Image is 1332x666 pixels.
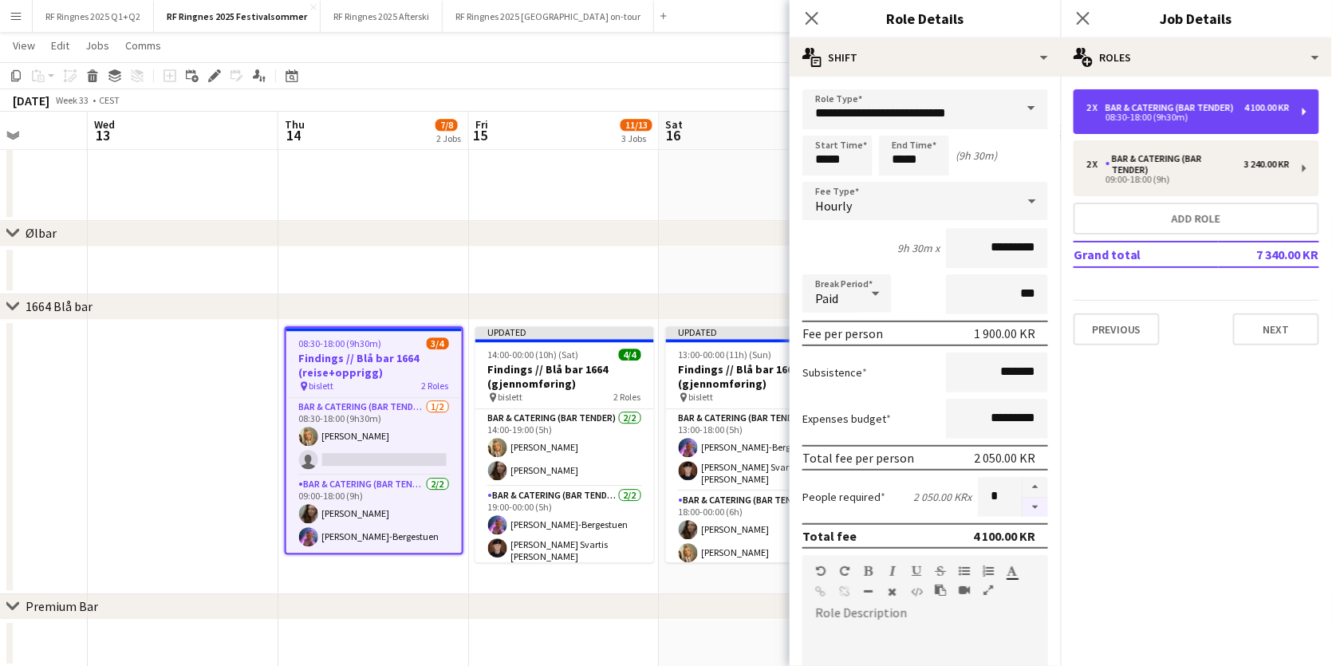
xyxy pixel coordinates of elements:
span: Hourly [815,198,852,214]
div: 2 050.00 KR [974,450,1035,466]
div: 2 050.00 KR x [913,490,971,504]
div: 4 100.00 KR [1244,102,1290,113]
div: Updated [475,326,654,339]
div: Ølbar [26,225,57,241]
div: 3 240.00 KR [1244,159,1290,170]
div: [DATE] [13,93,49,108]
app-card-role: Bar & Catering (Bar Tender)2/209:00-18:00 (9h)[PERSON_NAME][PERSON_NAME]-Bergestuen [286,475,462,553]
label: Subsistence [802,365,867,380]
app-job-card: Updated13:00-00:00 (11h) (Sun)4/4Findings // Blå bar 1664 (gjennomføring) bislett2 RolesBar & Cat... [666,326,845,562]
h3: Findings // Blå bar 1664 (gjennomføring) [475,362,654,391]
button: RF Ringnes 2025 [GEOGRAPHIC_DATA] on-tour [443,1,654,32]
span: 2 Roles [614,391,641,403]
div: 3 Jobs [621,132,652,144]
span: Edit [51,38,69,53]
div: Premium Bar [26,598,98,614]
span: 4/4 [619,349,641,361]
span: 16 [664,126,684,144]
h3: Findings // Blå bar 1664 (reise+opprigg) [286,351,462,380]
app-card-role: Bar & Catering (Bar Tender)2/219:00-00:00 (5h)[PERSON_NAME]-Bergestuen[PERSON_NAME] Svartis [PERS... [475,487,654,569]
div: Updated [666,326,845,339]
div: Roles [1061,38,1332,77]
button: RF Ringnes 2025 Afterski [321,1,443,32]
div: (9h 30m) [956,148,997,163]
div: Total fee per person [802,450,914,466]
td: Grand total [1074,242,1219,267]
div: 08:30-18:00 (9h30m) [1086,113,1290,121]
button: Redo [839,565,850,577]
span: 2 Roles [422,380,449,392]
span: 15 [473,126,488,144]
app-job-card: 08:30-18:00 (9h30m)3/4Findings // Blå bar 1664 (reise+opprigg) bislett2 RolesBar & Catering (Bar ... [285,326,463,554]
app-card-role: Bar & Catering (Bar Tender)2/213:00-18:00 (5h)[PERSON_NAME]-Bergestuen[PERSON_NAME] Svartis [PERS... [666,409,845,491]
a: View [6,35,41,56]
a: Comms [119,35,167,56]
app-card-role: Bar & Catering (Bar Tender)1/208:30-18:00 (9h30m)[PERSON_NAME] [286,398,462,475]
span: View [13,38,35,53]
h3: Role Details [790,8,1061,29]
span: 14 [282,126,305,144]
span: bislett [689,391,714,403]
div: CEST [99,94,120,106]
span: 13:00-00:00 (11h) (Sun) [679,349,772,361]
button: RF Ringnes 2025 Q1+Q2 [33,1,154,32]
button: Next [1233,313,1319,345]
button: Text Color [1007,565,1018,577]
a: Edit [45,35,76,56]
span: Jobs [85,38,109,53]
button: HTML Code [911,585,922,598]
button: Undo [815,565,826,577]
div: Total fee [802,528,857,544]
span: Paid [815,290,838,306]
button: Increase [1023,477,1048,498]
app-card-role: Bar & Catering (Bar Tender)2/218:00-00:00 (6h)[PERSON_NAME][PERSON_NAME] [666,491,845,569]
label: People required [802,490,885,504]
button: Clear Formatting [887,585,898,598]
span: 08:30-18:00 (9h30m) [299,337,382,349]
div: 2 Jobs [436,132,461,144]
button: Previous [1074,313,1160,345]
div: 9h 30m x [897,241,940,255]
div: Bar & Catering (Bar Tender) [1105,153,1244,175]
span: Wed [94,117,115,132]
button: Bold [863,565,874,577]
button: Fullscreen [983,584,994,597]
span: 11/13 [621,119,652,131]
button: Insert video [959,584,970,597]
span: Sat [666,117,684,132]
app-job-card: Updated14:00-00:00 (10h) (Sat)4/4Findings // Blå bar 1664 (gjennomføring) bislett2 RolesBar & Cat... [475,326,654,562]
button: Horizontal Line [863,585,874,598]
label: Expenses budget [802,412,891,426]
span: 7/8 [435,119,458,131]
span: 14:00-00:00 (10h) (Sat) [488,349,579,361]
div: 2 x [1086,159,1105,170]
app-card-role: Bar & Catering (Bar Tender)2/214:00-19:00 (5h)[PERSON_NAME][PERSON_NAME] [475,409,654,487]
span: 13 [92,126,115,144]
h3: Findings // Blå bar 1664 (gjennomføring) [666,362,845,391]
div: 09:00-18:00 (9h) [1086,175,1290,183]
a: Jobs [79,35,116,56]
div: 1 900.00 KR [974,325,1035,341]
div: 4 100.00 KR [973,528,1035,544]
td: 7 340.00 KR [1219,242,1319,267]
div: Shift [790,38,1061,77]
span: Thu [285,117,305,132]
button: RF Ringnes 2025 Festivalsommer [154,1,321,32]
button: Paste as plain text [935,584,946,597]
div: Fee per person [802,325,883,341]
button: Italic [887,565,898,577]
button: Ordered List [983,565,994,577]
span: bislett [309,380,334,392]
span: 3/4 [427,337,449,349]
span: Comms [125,38,161,53]
button: Unordered List [959,565,970,577]
button: Add role [1074,203,1319,234]
span: bislett [499,391,523,403]
button: Strikethrough [935,565,946,577]
div: 1664 Blå bar [26,298,93,314]
div: Bar & Catering (Bar Tender) [1105,102,1240,113]
span: Week 33 [53,94,93,106]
